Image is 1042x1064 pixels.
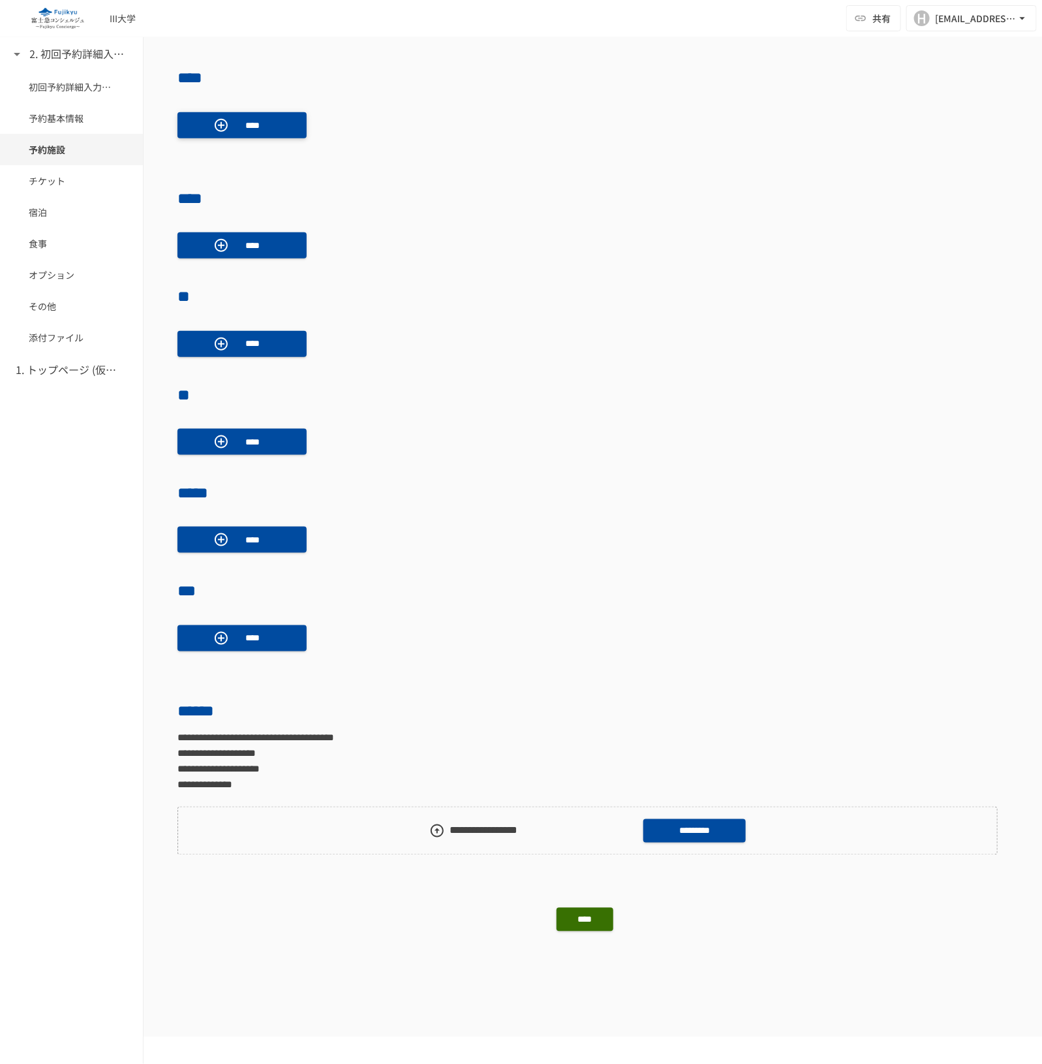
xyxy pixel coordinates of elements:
[29,205,114,219] span: 宿泊
[29,330,114,345] span: 添付ファイル
[30,46,134,63] h6: 2. 初回予約詳細入力ページ
[29,80,114,94] span: 初回予約詳細入力ページ
[935,10,1016,27] div: [EMAIL_ADDRESS][PERSON_NAME][DOMAIN_NAME]
[16,8,99,29] img: eQeGXtYPV2fEKIA3pizDiVdzO5gJTl2ahLbsPaD2E4R
[846,5,901,31] button: 共有
[110,12,136,25] div: III大学
[29,268,114,282] span: オプション
[914,10,930,26] div: H
[29,111,114,125] span: 予約基本情報
[29,236,114,251] span: 食事
[29,142,114,157] span: 予約施設
[872,11,891,25] span: 共有
[906,5,1037,31] button: H[EMAIL_ADDRESS][PERSON_NAME][DOMAIN_NAME]
[16,362,120,379] h6: 1. トップページ (仮予約一覧)
[29,299,114,313] span: その他
[29,174,114,188] span: チケット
